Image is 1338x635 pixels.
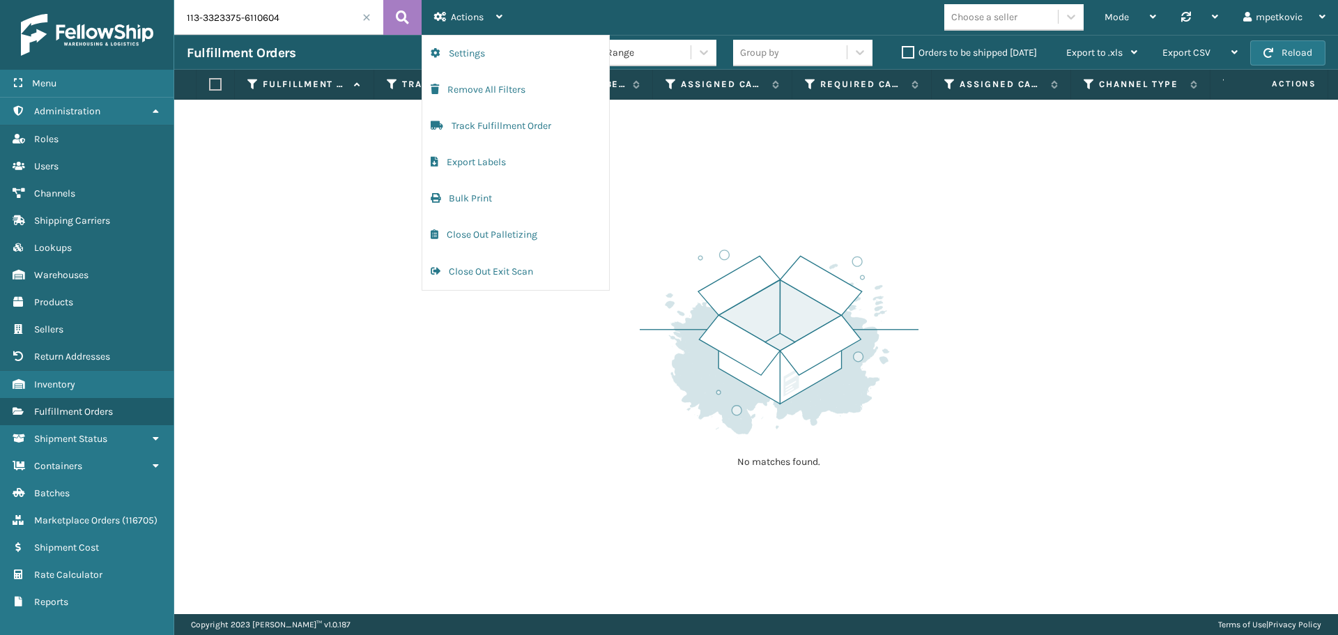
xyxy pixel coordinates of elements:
span: Sellers [34,323,63,335]
span: Rate Calculator [34,569,102,581]
a: Terms of Use [1218,620,1266,629]
span: Roles [34,133,59,145]
button: Close Out Palletizing [422,217,609,253]
span: Inventory [34,378,75,390]
button: Reload [1250,40,1325,66]
span: Shipment Status [34,433,107,445]
div: Date Range [584,45,692,60]
label: Assigned Carrier Service [960,78,1044,91]
span: Actions [451,11,484,23]
button: Settings [422,36,609,72]
button: Close Out Exit Scan [422,254,609,290]
span: Products [34,296,73,308]
img: logo [21,14,153,56]
span: Lookups [34,242,72,254]
label: Channel Type [1099,78,1183,91]
span: ( 116705 ) [122,514,157,526]
span: Administration [34,105,100,117]
span: Export CSV [1162,47,1210,59]
label: Orders to be shipped [DATE] [902,47,1037,59]
span: Reports [34,596,68,608]
div: Group by [740,45,779,60]
a: Privacy Policy [1268,620,1321,629]
span: Warehouses [34,269,89,281]
label: Tracking Number [402,78,486,91]
span: Return Addresses [34,351,110,362]
span: Menu [32,77,56,89]
span: Users [34,160,59,172]
span: Shipment Cost [34,542,99,553]
button: Export Labels [422,144,609,181]
div: Choose a seller [951,10,1017,24]
span: Export to .xls [1066,47,1123,59]
div: | [1218,614,1321,635]
p: Copyright 2023 [PERSON_NAME]™ v 1.0.187 [191,614,351,635]
label: Fulfillment Order Id [263,78,347,91]
span: Containers [34,460,82,472]
span: Mode [1105,11,1129,23]
h3: Fulfillment Orders [187,45,295,61]
button: Track Fulfillment Order [422,108,609,144]
span: Channels [34,188,75,199]
span: Fulfillment Orders [34,406,113,418]
label: Required Carrier Service [820,78,905,91]
button: Bulk Print [422,181,609,217]
span: Marketplace Orders [34,514,120,526]
span: Batches [34,487,70,499]
span: Actions [1228,72,1325,95]
button: Remove All Filters [422,72,609,108]
label: Assigned Carrier [681,78,765,91]
span: Shipping Carriers [34,215,110,227]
